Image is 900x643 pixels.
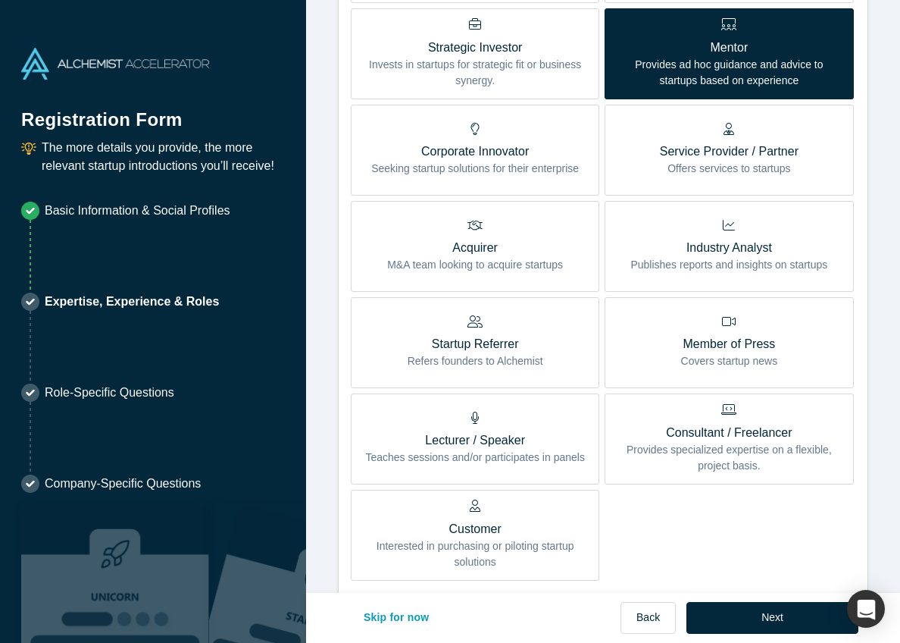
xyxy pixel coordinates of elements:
[362,57,588,89] p: Invests in startups for strategic fit or business synergy.
[408,335,543,353] p: Startup Referrer
[616,424,842,442] p: Consultant / Freelancer
[630,257,827,273] p: Publishes reports and insights on startups
[620,602,676,634] button: Back
[371,161,579,177] p: Seeking startup solutions for their enterprise
[45,293,219,311] p: Expertise, Experience & Roles
[365,431,585,450] p: Lecturer / Speaker
[42,139,285,175] p: The more details you provide, the more relevant startup introductions you’ll receive!
[351,591,855,613] label: Are you interested in co-founder opportunities to start/join a new startup?
[616,442,842,474] p: Provides specialized expertise on a flexible, project basis.
[371,143,579,161] p: Corporate Innovator
[45,202,230,220] p: Basic Information & Social Profiles
[681,335,778,353] p: Member of Press
[362,520,588,538] p: Customer
[681,353,778,369] p: Covers startup news
[660,143,798,161] p: Service Provider / Partner
[21,48,209,80] img: Alchemist Accelerator Logo
[362,538,588,570] p: Interested in purchasing or piloting startup solutions
[45,475,201,493] p: Company-Specific Questions
[21,90,285,133] h1: Registration Form
[45,384,174,402] p: Role-Specific Questions
[362,39,588,57] p: Strategic Investor
[408,353,543,369] p: Refers founders to Alchemist
[387,257,563,273] p: M&A team looking to acquire startups
[616,57,842,89] p: Provides ad hoc guidance and advice to startups based on experience
[348,602,445,634] button: Skip for now
[660,161,798,177] p: Offers services to startups
[686,602,858,634] button: Next
[365,450,585,466] p: Teaches sessions and/or participates in panels
[630,239,827,257] p: Industry Analyst
[616,39,842,57] p: Mentor
[387,239,563,257] p: Acquirer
